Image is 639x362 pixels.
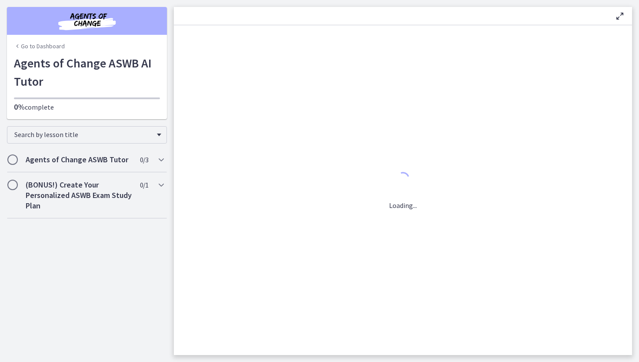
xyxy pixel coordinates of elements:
[140,180,148,190] span: 0 / 1
[14,102,25,112] span: 0%
[14,54,160,90] h1: Agents of Change ASWB AI Tutor
[389,200,417,211] p: Loading...
[35,10,139,31] img: Agents of Change
[14,130,153,139] span: Search by lesson title
[26,180,132,211] h2: (BONUS!) Create Your Personalized ASWB Exam Study Plan
[389,170,417,190] div: 1
[26,154,132,165] h2: Agents of Change ASWB Tutor
[7,126,167,144] div: Search by lesson title
[140,154,148,165] span: 0 / 3
[14,102,160,112] p: complete
[14,42,65,50] a: Go to Dashboard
